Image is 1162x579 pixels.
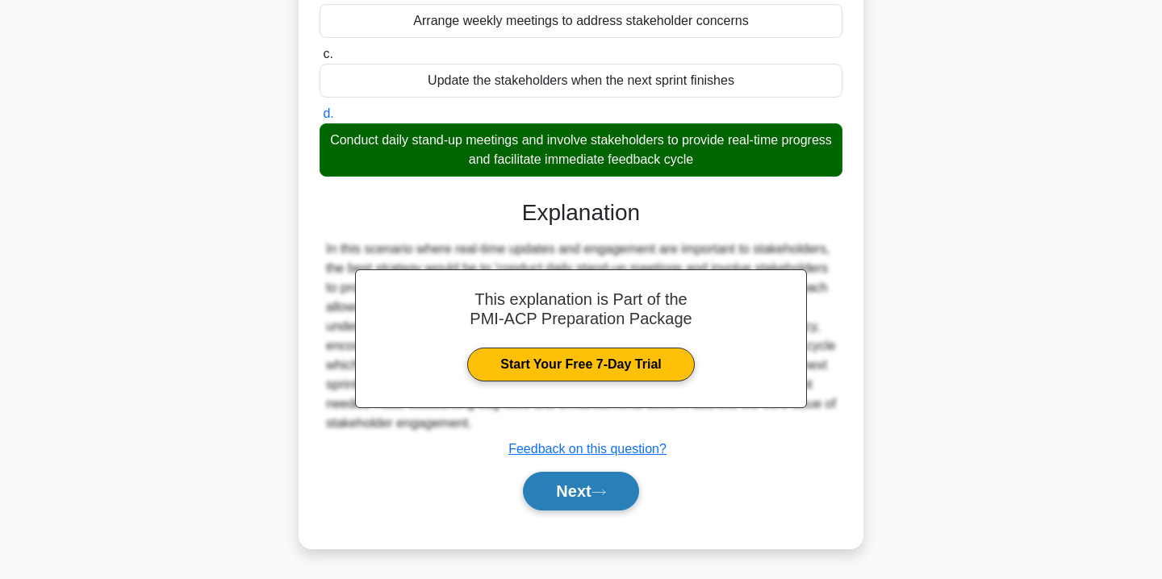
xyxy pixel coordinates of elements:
[329,199,833,227] h3: Explanation
[323,106,333,120] span: d.
[320,4,842,38] div: Arrange weekly meetings to address stakeholder concerns
[320,64,842,98] div: Update the stakeholders when the next sprint finishes
[508,442,667,456] a: Feedback on this question?
[467,348,694,381] a: Start Your Free 7-Day Trial
[326,240,836,433] div: In this scenario where real-time updates and engagement are important to stakeholders, the best s...
[523,472,638,510] button: Next
[320,123,842,177] div: Conduct daily stand-up meetings and involve stakeholders to provide real-time progress and facili...
[323,47,332,60] span: c.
